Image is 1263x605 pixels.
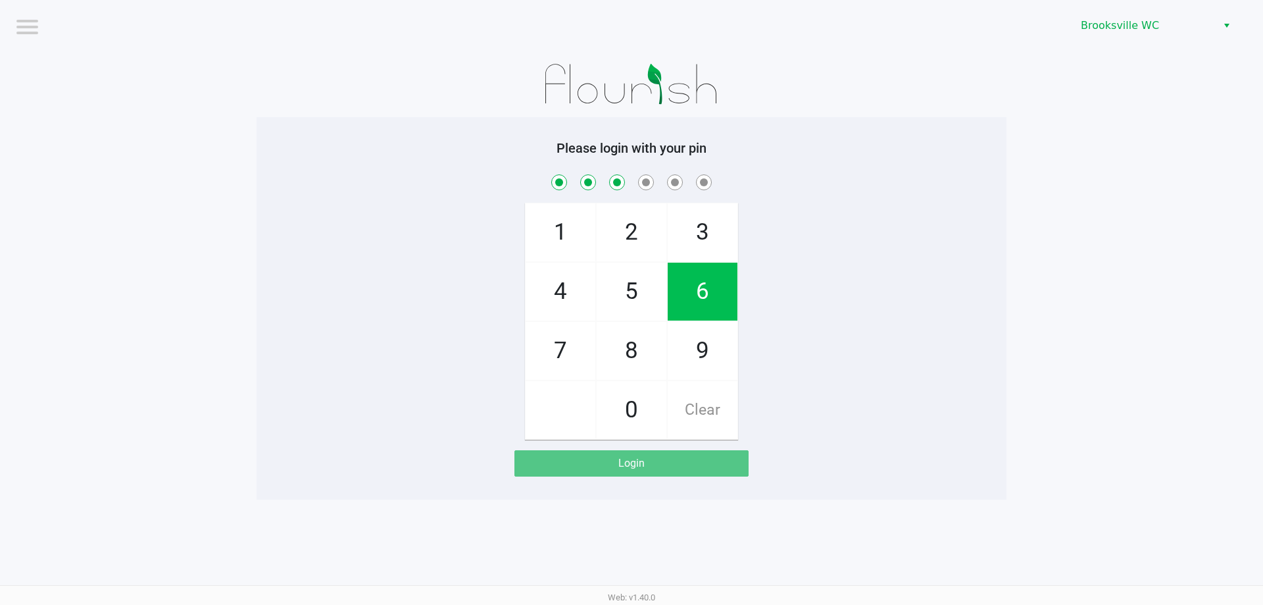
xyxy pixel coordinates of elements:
button: Select [1217,14,1236,38]
span: 7 [526,322,595,380]
span: 5 [597,263,666,321]
span: 1 [526,203,595,261]
h5: Please login with your pin [266,140,997,156]
span: 9 [668,322,737,380]
span: 6 [668,263,737,321]
span: Web: v1.40.0 [608,592,655,602]
span: 3 [668,203,737,261]
span: 0 [597,381,666,439]
span: 2 [597,203,666,261]
span: 4 [526,263,595,321]
span: 8 [597,322,666,380]
span: Brooksville WC [1081,18,1209,34]
span: Clear [668,381,737,439]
